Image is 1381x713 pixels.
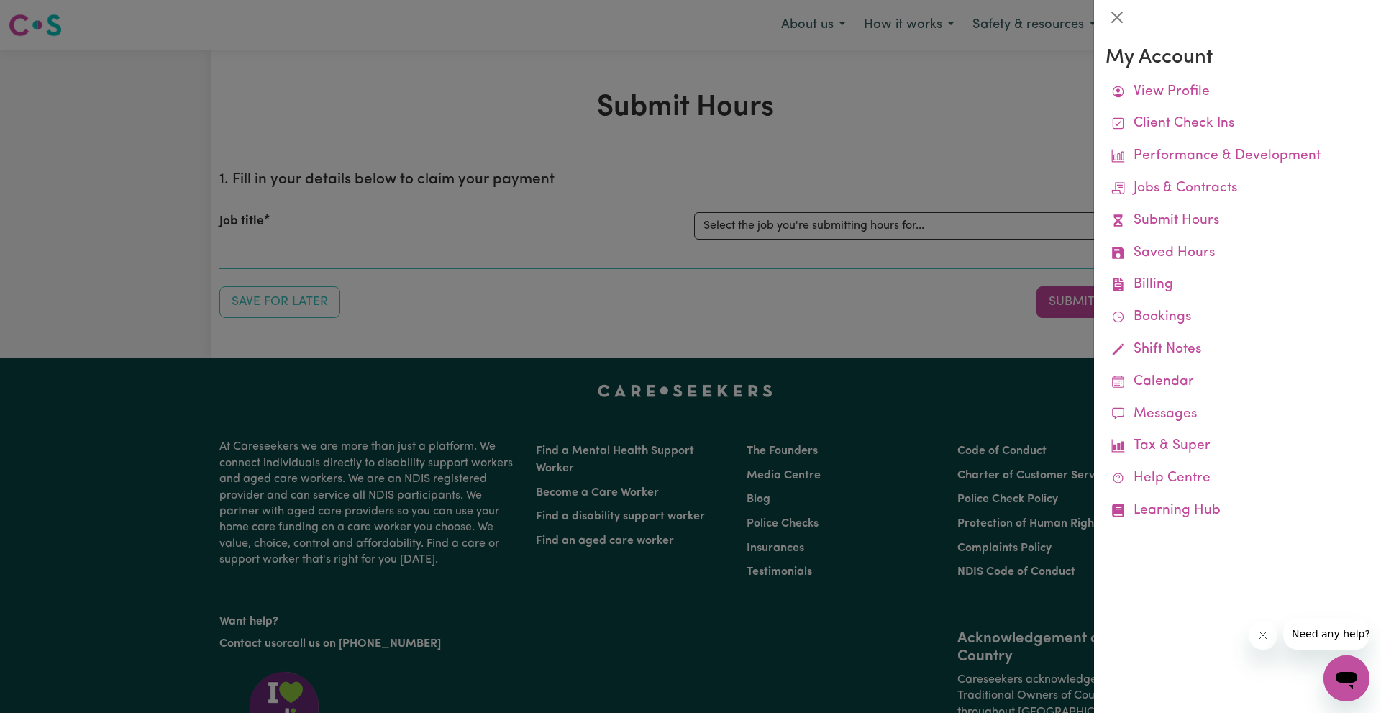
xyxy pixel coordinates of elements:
[1283,618,1369,650] iframe: Message from company
[1106,366,1369,399] a: Calendar
[1106,334,1369,366] a: Shift Notes
[1106,430,1369,463] a: Tax & Super
[1106,301,1369,334] a: Bookings
[1106,463,1369,495] a: Help Centre
[1106,399,1369,431] a: Messages
[1106,140,1369,173] a: Performance & Development
[1106,495,1369,527] a: Learning Hub
[1106,6,1129,29] button: Close
[9,10,87,22] span: Need any help?
[1249,621,1277,650] iframe: Close message
[1323,655,1369,701] iframe: Button to launch messaging window
[1106,237,1369,270] a: Saved Hours
[1106,205,1369,237] a: Submit Hours
[1106,269,1369,301] a: Billing
[1106,76,1369,109] a: View Profile
[1106,173,1369,205] a: Jobs & Contracts
[1106,46,1369,71] h3: My Account
[1106,108,1369,140] a: Client Check Ins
